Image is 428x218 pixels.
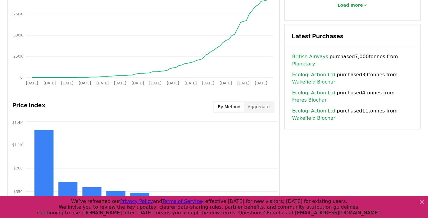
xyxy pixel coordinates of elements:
[214,102,244,112] button: By Method
[338,2,363,8] p: Load more
[114,81,126,85] tspan: [DATE]
[237,81,250,85] tspan: [DATE]
[79,81,91,85] tspan: [DATE]
[61,81,73,85] tspan: [DATE]
[292,32,413,41] h3: Latest Purchases
[44,81,56,85] tspan: [DATE]
[13,33,23,37] tspan: 500K
[20,75,23,80] tspan: 0
[167,81,179,85] tspan: [DATE]
[13,12,23,16] tspan: 750K
[292,71,413,86] span: purchased 39 tonnes from
[292,107,335,115] a: Ecologi Action Ltd
[184,81,197,85] tspan: [DATE]
[12,121,23,125] tspan: $1.4K
[220,81,232,85] tspan: [DATE]
[292,53,328,60] a: British Airways
[149,81,162,85] tspan: [DATE]
[292,89,413,104] span: purchased 4 tonnes from
[292,71,335,78] a: Ecologi Action Ltd
[202,81,214,85] tspan: [DATE]
[13,166,23,170] tspan: $700
[292,60,315,68] a: Planetary
[255,81,267,85] tspan: [DATE]
[292,89,335,96] a: Ecologi Action Ltd
[244,102,273,112] button: Aggregate
[26,81,38,85] tspan: [DATE]
[292,115,335,122] a: Wakefield Biochar
[96,81,109,85] tspan: [DATE]
[13,190,23,194] tspan: $350
[292,96,326,104] a: Freres Biochar
[12,101,45,113] h3: Price Index
[292,53,413,68] span: purchased 7,000 tonnes from
[13,54,23,58] tspan: 250K
[292,107,413,122] span: purchased 11 tonnes from
[12,143,23,147] tspan: $1.1K
[292,78,335,86] a: Wakefield Biochar
[131,81,144,85] tspan: [DATE]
